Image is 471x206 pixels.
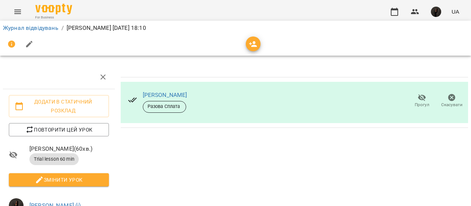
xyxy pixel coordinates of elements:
[35,15,72,20] span: For Business
[9,173,109,186] button: Змінити урок
[143,91,187,98] a: [PERSON_NAME]
[15,97,103,115] span: Додати в статичний розклад
[437,91,467,111] button: Скасувати
[3,24,59,31] a: Журнал відвідувань
[29,156,79,163] span: Trial lesson 60 min
[35,4,72,14] img: Voopty Logo
[415,102,429,108] span: Прогул
[431,7,441,17] img: 5858c9cbb9d5886a1d49eb89d6c4f7a7.jpg
[15,175,103,184] span: Змінити урок
[9,3,26,21] button: Menu
[441,102,463,108] span: Скасувати
[3,24,468,32] nav: breadcrumb
[407,91,437,111] button: Прогул
[15,125,103,134] span: Повторити цей урок
[143,103,186,110] span: Разова Сплата
[29,144,109,153] span: [PERSON_NAME] ( 60 хв. )
[67,24,146,32] p: [PERSON_NAME] [DATE] 18:10
[449,5,462,18] button: UA
[61,24,64,32] li: /
[9,123,109,136] button: Повторити цей урок
[9,95,109,117] button: Додати в статичний розклад
[451,8,459,15] span: UA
